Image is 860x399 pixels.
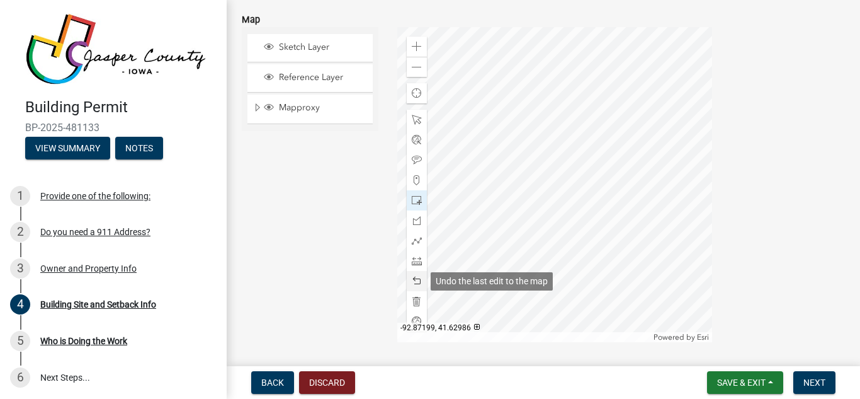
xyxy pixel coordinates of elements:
div: 4 [10,294,30,315]
wm-modal-confirm: Notes [115,144,163,154]
div: 6 [10,367,30,388]
button: Save & Exit [707,371,783,394]
div: Zoom out [407,57,427,77]
wm-modal-confirm: Summary [25,144,110,154]
button: View Summary [25,137,110,159]
span: Reference Layer [276,72,368,83]
button: Back [251,371,294,394]
button: Next [793,371,835,394]
li: Reference Layer [247,64,373,93]
li: Sketch Layer [247,34,373,62]
h4: Building Permit [25,98,217,117]
button: Notes [115,137,163,159]
span: Save & Exit [717,378,766,388]
span: Expand [252,102,262,115]
span: BP-2025-481133 [25,122,201,134]
img: Jasper County, Iowa [25,13,207,85]
div: Building Site and Setback Info [40,300,156,309]
div: Owner and Property Info [40,264,137,273]
ul: Layer List [246,31,374,127]
div: Do you need a 911 Address? [40,228,150,236]
div: Who is Doing the Work [40,337,127,345]
span: Mapproxy [276,102,368,113]
span: Back [261,378,284,388]
div: Reference Layer [262,72,368,84]
a: Esri [697,333,709,342]
span: Next [803,378,825,388]
button: Discard [299,371,355,394]
span: Sketch Layer [276,42,368,53]
div: Zoom in [407,37,427,57]
div: 2 [10,222,30,242]
div: Provide one of the following: [40,192,150,200]
div: 3 [10,258,30,279]
li: Mapproxy [247,95,373,124]
div: 1 [10,186,30,206]
div: Powered by [650,332,712,342]
div: Find my location [407,83,427,103]
div: Sketch Layer [262,42,368,54]
div: 5 [10,331,30,351]
div: Mapproxy [262,102,368,115]
div: Undo the last edit to the map [431,272,553,291]
label: Map [242,16,260,25]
